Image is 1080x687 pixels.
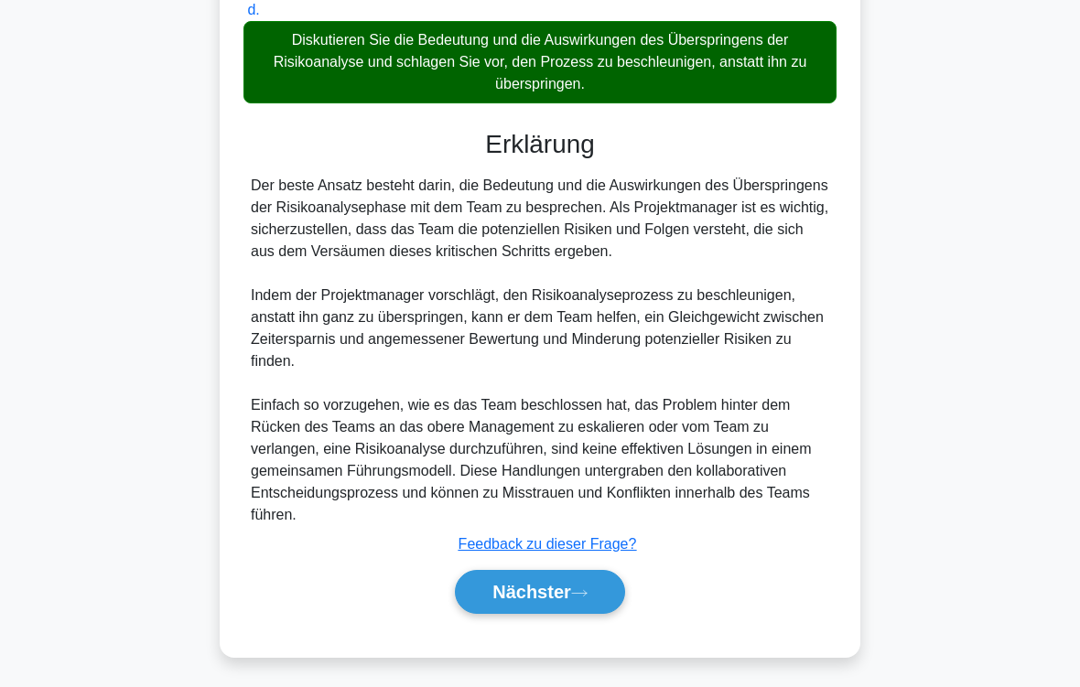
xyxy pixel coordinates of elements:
font: Nächster [492,582,571,602]
a: Feedback zu dieser Frage? [459,536,637,552]
div: Diskutieren Sie die Bedeutung und die Auswirkungen des Überspringens der Risikoanalyse und schlag... [243,21,837,103]
h3: Erklärung [254,129,826,159]
button: Nächster [455,570,625,614]
div: Der beste Ansatz besteht darin, die Bedeutung und die Auswirkungen des Überspringens der Risikoan... [251,175,829,526]
span: d. [247,2,259,17]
